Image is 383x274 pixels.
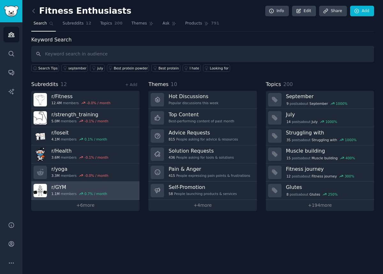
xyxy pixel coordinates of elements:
[286,137,357,143] div: post s about
[85,155,109,160] div: -0.1 % / month
[51,137,107,141] div: members
[310,192,320,197] span: Glutes
[151,64,180,72] a: Best protein
[265,6,289,17] a: Info
[51,155,60,160] span: 3.6M
[169,137,238,141] div: People asking for advice & resources
[312,156,338,160] span: Muscle building
[51,111,108,118] h3: r/ strength_training
[148,127,257,145] a: Advice Requests815People asking for advice & resources
[169,166,250,172] h3: Pain & Anger
[312,119,318,124] span: July
[51,166,108,172] h3: r/ yoga
[51,191,107,196] div: members
[31,6,131,16] h2: Fitness Enthusiasts
[125,83,137,87] a: + Add
[4,6,19,17] img: GummySearch logo
[310,101,328,106] span: September
[51,101,110,105] div: members
[31,46,374,62] input: Keyword search in audience
[131,21,147,26] span: Themes
[286,155,356,161] div: post s about
[97,66,103,70] div: july
[85,191,107,196] div: 0.7 % / month
[61,64,88,72] a: september
[345,156,355,160] div: 400 %
[34,111,47,125] img: strength_training
[266,163,374,182] a: Fitness journey12postsaboutFitness journey300%
[148,200,257,211] a: +4more
[31,163,139,182] a: r/yoga3.3Mmembers-0.0% / month
[319,6,347,17] a: Share
[336,101,348,106] div: 1000 %
[148,163,257,182] a: Pain & Anger415People expressing pain points & frustrations
[169,111,234,118] h3: Top Content
[266,182,374,200] a: Glutes8postsaboutGlutes250%
[31,91,139,109] a: r/Fitness12.4Mmembers-0.0% / month
[326,119,337,124] div: 1000 %
[85,137,107,141] div: 0.1 % / month
[129,18,156,32] a: Themes
[31,182,139,200] a: r/GYM1.1Mmembers0.7% / month
[148,91,257,109] a: Hot DiscussionsPopular discussions this week
[63,21,84,26] span: Subreddits
[345,138,357,142] div: 1000 %
[266,145,374,163] a: Muscle building15postsaboutMuscle building400%
[169,173,175,178] span: 415
[286,129,370,136] h3: Struggling with
[210,66,229,70] div: Looking for
[34,21,47,26] span: Search
[34,129,47,143] img: loseit
[158,66,179,70] div: Best protein
[31,64,59,72] button: Search Tips
[34,184,47,197] img: GYM
[51,101,62,105] span: 12.4M
[51,173,60,178] span: 3.3M
[60,18,94,32] a: Subreddits12
[160,18,178,32] a: Ask
[51,119,60,123] span: 5.0M
[51,191,60,196] span: 1.1M
[286,174,290,178] span: 12
[183,18,221,32] a: Products791
[31,18,56,32] a: Search
[286,101,348,106] div: post s about
[98,18,125,32] a: Topics200
[31,109,139,127] a: r/strength_training5.0Mmembers-0.1% / month
[286,93,370,100] h3: September
[183,64,201,72] a: I hate
[286,156,290,160] span: 15
[169,155,234,160] div: People asking for tools & solutions
[169,137,175,141] span: 815
[68,66,86,70] div: september
[169,93,218,100] h3: Hot Discussions
[169,191,237,196] div: People launching products & services
[51,119,108,123] div: members
[171,81,177,87] span: 10
[51,129,107,136] h3: r/ loseit
[169,173,250,178] div: People expressing pain points & frustrations
[190,66,199,70] div: I hate
[350,6,374,17] a: Add
[283,81,293,87] span: 200
[148,109,257,127] a: Top ContentBest-performing content of past month
[51,184,107,191] h3: r/ GYM
[286,111,370,118] h3: July
[169,191,173,196] span: 58
[34,148,47,161] img: Health
[148,182,257,200] a: Self-Promotion58People launching products & services
[61,81,67,87] span: 12
[286,166,370,172] h3: Fitness journey
[185,21,202,26] span: Products
[51,148,108,154] h3: r/ Health
[345,174,354,178] div: 300 %
[51,155,108,160] div: members
[266,127,374,145] a: Struggling with35postsaboutStruggling with1000%
[169,155,175,160] span: 436
[312,138,337,142] span: Struggling with
[312,174,337,178] span: Fitness journey
[286,184,370,191] h3: Glutes
[286,191,338,197] div: post s about
[51,137,60,141] span: 4.1M
[114,66,148,70] div: Best protein powder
